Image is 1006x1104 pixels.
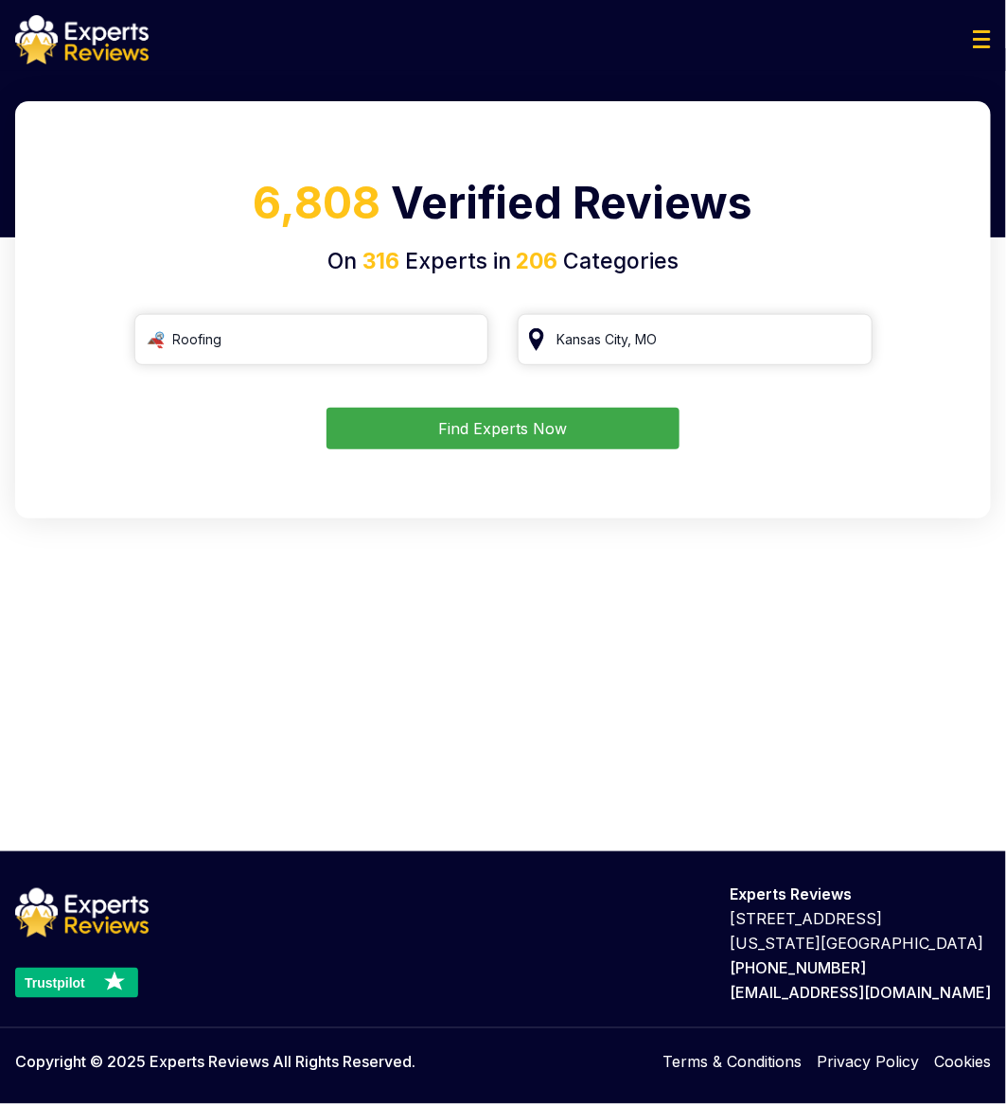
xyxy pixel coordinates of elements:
[518,314,873,365] input: Your City
[15,15,149,64] img: logo
[730,980,991,1005] p: [EMAIL_ADDRESS][DOMAIN_NAME]
[730,906,991,931] p: [STREET_ADDRESS]
[730,955,991,980] p: [PHONE_NUMBER]
[973,30,991,48] img: Menu Icon
[730,882,991,906] p: Experts Reviews
[662,1051,802,1074] a: Terms & Conditions
[38,170,968,245] h1: Verified Reviews
[934,1051,991,1074] a: Cookies
[817,1051,919,1074] a: Privacy Policy
[38,245,968,278] h4: On Experts in Categories
[134,314,489,365] input: Search Category
[362,248,399,274] span: 316
[15,1051,415,1074] p: Copyright © 2025 Experts Reviews All Rights Reserved.
[730,931,991,955] p: [US_STATE][GEOGRAPHIC_DATA]
[327,408,679,449] button: Find Experts Now
[15,888,149,938] img: logo
[511,248,557,274] span: 206
[254,176,381,229] span: 6,808
[15,968,149,998] a: Trustpilot
[25,975,85,990] text: Trustpilot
